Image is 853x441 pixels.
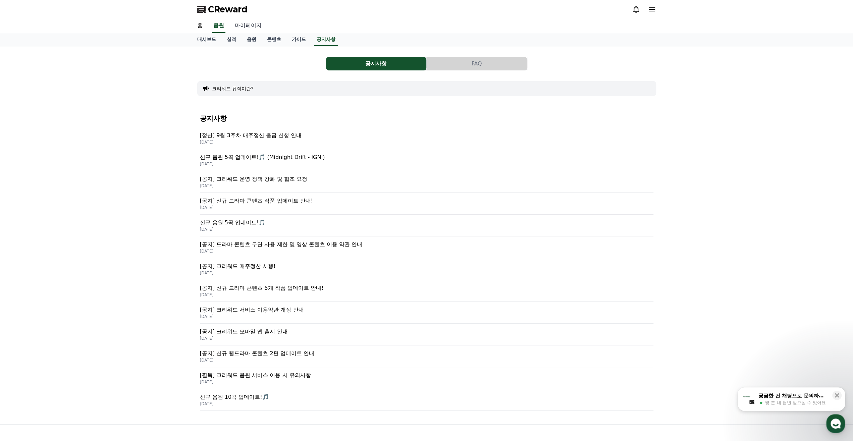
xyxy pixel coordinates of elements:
button: FAQ [427,57,527,70]
p: [DATE] [200,336,653,341]
a: 설정 [87,213,129,229]
p: [공지] 신규 드라마 콘텐츠 작품 업데이트 안내! [200,197,653,205]
a: 대시보드 [192,33,221,46]
a: [공지] 신규 웹드라마 콘텐츠 2편 업데이트 안내 [DATE] [200,345,653,367]
a: 대화 [44,213,87,229]
a: [공지] 크리워드 운영 정책 강화 및 협조 요청 [DATE] [200,171,653,193]
a: 콘텐츠 [262,33,286,46]
span: CReward [208,4,248,15]
a: 공지사항 [314,33,338,46]
a: [공지] 크리워드 매주정산 시행! [DATE] [200,258,653,280]
p: [공지] 크리워드 매주정산 시행! [200,262,653,270]
p: [DATE] [200,292,653,297]
span: 대화 [61,223,69,228]
p: 신규 음원 10곡 업데이트!🎵 [200,393,653,401]
p: [공지] 신규 웹드라마 콘텐츠 2편 업데이트 안내 [200,349,653,357]
p: [DATE] [200,314,653,319]
span: 설정 [104,223,112,228]
p: [공지] 드라마 콘텐츠 무단 사용 제한 및 영상 콘텐츠 이용 약관 안내 [200,240,653,249]
p: 신규 음원 5곡 업데이트!🎵 (Midnight Drift - IGNI) [200,153,653,161]
p: [공지] 신규 드라마 콘텐츠 5개 작품 업데이트 안내! [200,284,653,292]
p: [DATE] [200,401,653,406]
span: 홈 [21,223,25,228]
p: [DATE] [200,249,653,254]
p: [DATE] [200,183,653,188]
p: [DATE] [200,205,653,210]
h4: 공지사항 [200,115,653,122]
a: [공지] 드라마 콘텐츠 무단 사용 제한 및 영상 콘텐츠 이용 약관 안내 [DATE] [200,236,653,258]
a: 신규 음원 5곡 업데이트!🎵 [DATE] [200,215,653,236]
a: 신규 음원 10곡 업데이트!🎵 [DATE] [200,389,653,411]
a: 마이페이지 [229,19,267,33]
p: [DATE] [200,140,653,145]
a: 음원 [242,33,262,46]
a: CReward [197,4,248,15]
p: [공지] 크리워드 운영 정책 강화 및 협조 요청 [200,175,653,183]
a: 홈 [192,19,208,33]
p: [DATE] [200,379,653,385]
a: 홈 [2,213,44,229]
p: [DATE] [200,227,653,232]
p: [DATE] [200,270,653,276]
button: 공지사항 [326,57,426,70]
a: 가이드 [286,33,311,46]
p: [DATE] [200,161,653,167]
p: [공지] 크리워드 모바일 앱 출시 안내 [200,328,653,336]
a: [공지] 신규 드라마 콘텐츠 작품 업데이트 안내! [DATE] [200,193,653,215]
p: [필독] 크리워드 음원 서비스 이용 시 유의사항 [200,371,653,379]
p: [공지] 크리워드 서비스 이용약관 개정 안내 [200,306,653,314]
a: [공지] 크리워드 서비스 이용약관 개정 안내 [DATE] [200,302,653,324]
a: [정산] 9월 3주차 매주정산 출금 신청 안내 [DATE] [200,127,653,149]
p: [DATE] [200,357,653,363]
a: 신규 음원 5곡 업데이트!🎵 (Midnight Drift - IGNI) [DATE] [200,149,653,171]
button: 크리워드 뮤직이란? [212,85,254,92]
a: [공지] 신규 드라마 콘텐츠 5개 작품 업데이트 안내! [DATE] [200,280,653,302]
a: 실적 [221,33,242,46]
a: [공지] 크리워드 모바일 앱 출시 안내 [DATE] [200,324,653,345]
p: 신규 음원 5곡 업데이트!🎵 [200,219,653,227]
a: [필독] 크리워드 음원 서비스 이용 시 유의사항 [DATE] [200,367,653,389]
p: [정산] 9월 3주차 매주정산 출금 신청 안내 [200,131,653,140]
a: 음원 [212,19,225,33]
a: FAQ [427,57,527,70]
